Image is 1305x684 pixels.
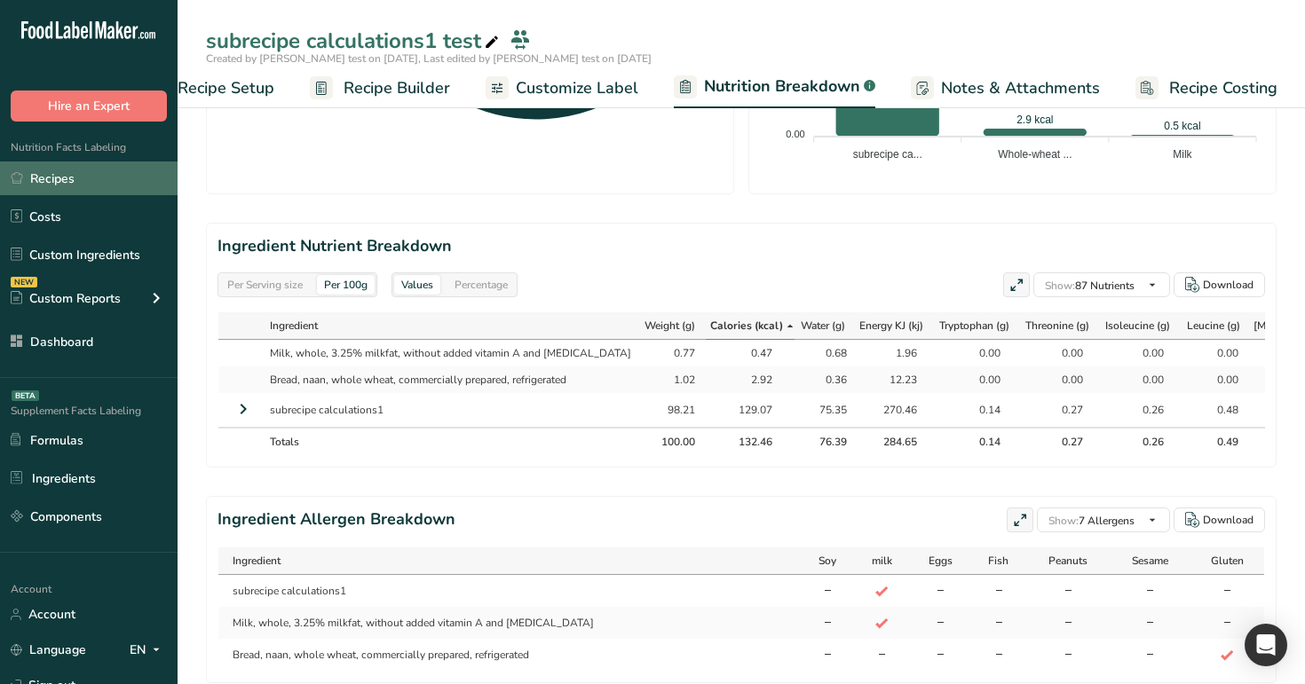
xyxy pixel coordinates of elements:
[270,318,318,334] span: Ingredient
[262,393,639,427] td: subrecipe calculations1
[786,129,804,139] tspan: 0.00
[217,507,455,532] h2: Ingredient Allergen Breakdown
[1187,318,1240,334] span: Leucine (g)
[1048,514,1135,528] span: 7 Allergens
[11,289,121,308] div: Custom Reports
[310,68,450,108] a: Recipe Builder
[710,318,783,334] span: Calories (kcal)
[11,277,37,287] div: NEW
[486,68,638,108] a: Customize Label
[1105,318,1170,334] span: Isoleucine (g)
[674,67,875,109] a: Nutrition Breakdown
[929,553,953,569] span: Eggs
[262,366,639,393] td: Bread, naan, whole wheat, commercially prepared, refrigerated
[1174,272,1265,297] button: Download
[873,434,917,450] div: 284.65
[803,434,847,450] div: 76.39
[130,640,167,661] div: EN
[11,634,86,665] a: Language
[651,372,695,388] div: 1.02
[998,148,1072,161] tspan: Whole-wheat ...
[803,402,847,418] div: 75.35
[1039,402,1083,418] div: 0.27
[728,402,772,418] div: 129.07
[447,275,515,295] div: Percentage
[1245,624,1287,666] div: Open Intercom Messenger
[911,68,1100,108] a: Notes & Attachments
[1194,434,1238,450] div: 0.49
[956,345,1000,361] div: 0.00
[1194,345,1238,361] div: 0.00
[819,553,836,569] span: Soy
[728,345,772,361] div: 0.47
[1025,318,1089,334] span: Threonine (g)
[803,345,847,361] div: 0.68
[1039,345,1083,361] div: 0.00
[1048,553,1087,569] span: Peanuts
[1203,277,1254,293] div: Download
[1037,507,1170,532] button: Show:7 Allergens
[1135,68,1277,108] a: Recipe Costing
[1173,148,1192,161] tspan: Milk
[873,372,917,388] div: 12.23
[872,553,892,569] span: milk
[206,51,652,66] span: Created by [PERSON_NAME] test on [DATE], Last edited by [PERSON_NAME] test on [DATE]
[1119,434,1164,450] div: 0.26
[956,402,1000,418] div: 0.14
[1048,514,1079,528] span: Show:
[801,318,845,334] span: Water (g)
[704,75,860,98] span: Nutrition Breakdown
[1119,372,1164,388] div: 0.00
[262,427,639,455] th: Totals
[12,390,39,401] div: BETA
[859,318,923,334] span: Energy KJ (kj)
[217,234,1265,258] h2: Ingredient Nutrient Breakdown
[218,575,802,607] td: subrecipe calculations1
[1045,279,1075,293] span: Show:
[651,345,695,361] div: 0.77
[220,275,310,295] div: Per Serving size
[218,639,802,671] td: Bread, naan, whole wheat, commercially prepared, refrigerated
[728,372,772,388] div: 2.92
[218,607,802,639] td: Milk, whole, 3.25% milkfat, without added vitamin A and [MEDICAL_DATA]
[988,553,1008,569] span: Fish
[728,434,772,450] div: 132.46
[144,68,274,108] a: Recipe Setup
[956,434,1000,450] div: 0.14
[873,402,917,418] div: 270.46
[645,318,695,334] span: Weight (g)
[1194,402,1238,418] div: 0.48
[803,372,847,388] div: 0.36
[651,434,695,450] div: 100.00
[956,372,1000,388] div: 0.00
[939,318,1009,334] span: Tryptophan (g)
[1132,553,1168,569] span: Sesame
[317,275,375,295] div: Per 100g
[1169,76,1277,100] span: Recipe Costing
[206,25,502,57] div: subrecipe calculations1 test
[1033,272,1170,297] button: Show:87 Nutrients
[1039,372,1083,388] div: 0.00
[1194,372,1238,388] div: 0.00
[1211,553,1244,569] span: Gluten
[1119,345,1164,361] div: 0.00
[344,76,450,100] span: Recipe Builder
[11,90,167,122] button: Hire an Expert
[394,275,440,295] div: Values
[1045,279,1135,293] span: 87 Nutrients
[853,148,922,161] tspan: subrecipe ca...
[1174,507,1265,532] button: Download
[941,76,1100,100] span: Notes & Attachments
[1203,512,1254,528] div: Download
[233,553,281,569] span: Ingredient
[1039,434,1083,450] div: 0.27
[1119,402,1164,418] div: 0.26
[178,76,274,100] span: Recipe Setup
[873,345,917,361] div: 1.96
[262,340,639,366] td: Milk, whole, 3.25% milkfat, without added vitamin A and [MEDICAL_DATA]
[651,402,695,418] div: 98.21
[516,76,638,100] span: Customize Label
